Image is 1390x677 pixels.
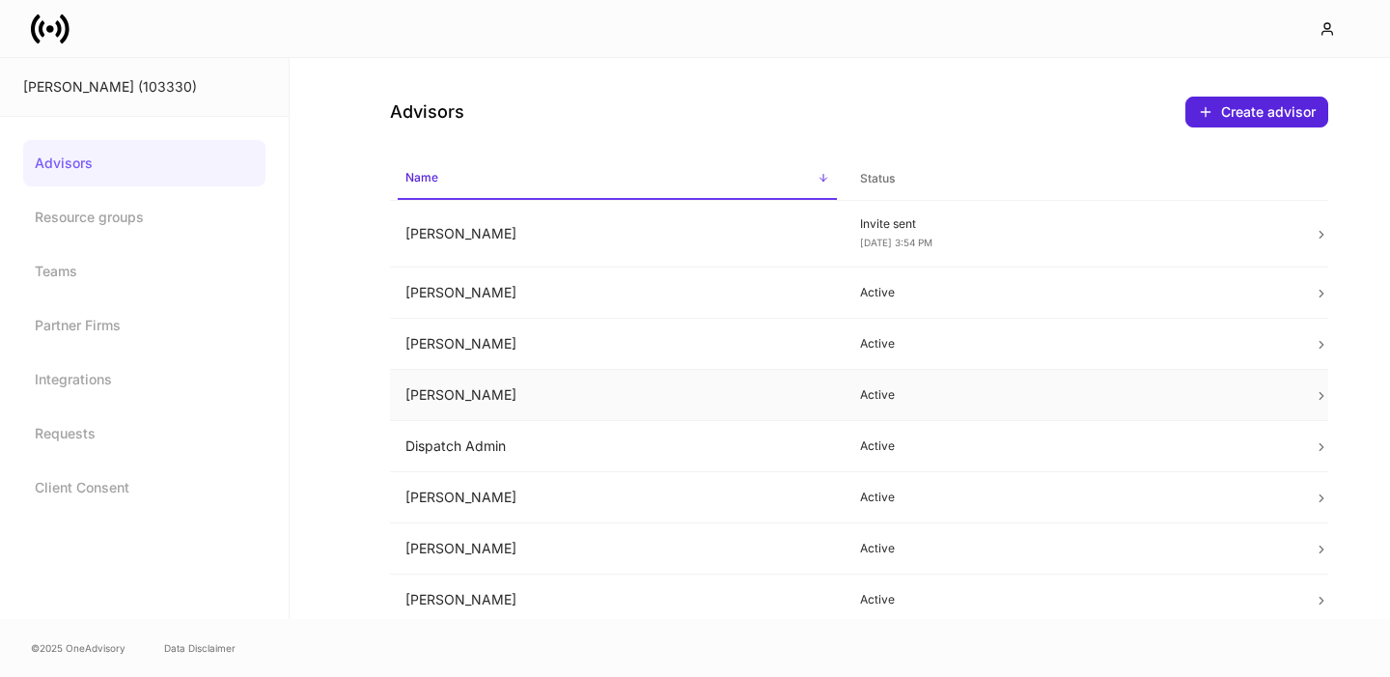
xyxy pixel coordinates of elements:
a: Teams [23,248,265,295]
span: Status [852,159,1292,199]
a: Requests [23,410,265,457]
div: Create advisor [1198,104,1316,120]
td: [PERSON_NAME] [390,523,845,575]
div: [PERSON_NAME] (103330) [23,77,265,97]
span: [DATE] 3:54 PM [860,237,932,248]
p: Active [860,438,1284,454]
span: Name [398,158,837,200]
td: [PERSON_NAME] [390,201,845,268]
p: Active [860,592,1284,607]
td: [PERSON_NAME] [390,268,845,319]
p: Active [860,336,1284,352]
p: Active [860,541,1284,556]
a: Integrations [23,356,265,403]
td: [PERSON_NAME] [390,319,845,370]
h6: Name [405,168,438,186]
td: [PERSON_NAME] [390,370,845,421]
h6: Status [860,169,895,187]
button: Create advisor [1185,97,1328,127]
p: Active [860,285,1284,300]
a: Resource groups [23,194,265,240]
p: Invite sent [860,216,1284,232]
p: Active [860,387,1284,403]
a: Advisors [23,140,265,186]
p: Active [860,490,1284,505]
td: [PERSON_NAME] [390,575,845,626]
td: [PERSON_NAME] [390,472,845,523]
span: © 2025 OneAdvisory [31,640,125,656]
h4: Advisors [390,100,464,124]
a: Data Disclaimer [164,640,236,656]
td: Dispatch Admin [390,421,845,472]
a: Partner Firms [23,302,265,349]
a: Client Consent [23,465,265,511]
